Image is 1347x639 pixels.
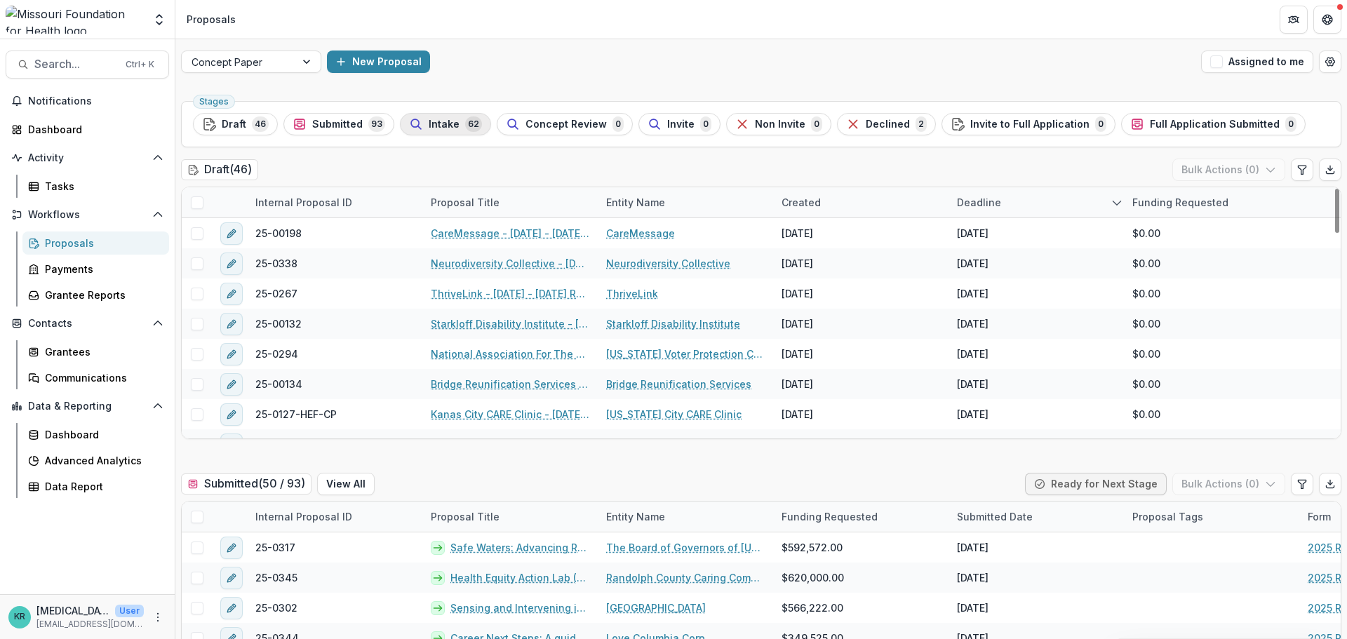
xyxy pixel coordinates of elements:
button: edit [220,373,243,396]
button: Edit table settings [1291,473,1313,495]
a: Dashboard [6,118,169,141]
span: 0 [811,116,822,132]
div: [DATE] [957,347,989,361]
div: Deadline [949,187,1124,217]
button: Non Invite0 [726,113,831,135]
div: Submitted Date [949,509,1041,524]
button: edit [220,343,243,365]
button: More [149,609,166,626]
img: Missouri Foundation for Health logo [6,6,144,34]
div: Proposal Tags [1124,509,1212,524]
span: $592,572.00 [782,540,843,555]
div: Proposal Title [422,195,508,210]
div: Proposal Title [422,187,598,217]
span: Activity [28,152,147,164]
button: edit [220,222,243,245]
div: Internal Proposal ID [247,187,422,217]
a: [US_STATE] City CARE Clinic [606,407,742,422]
a: Neurodiversity Collective - [DATE] - [DATE] Request for Concept Papers [431,256,589,271]
a: Data Report [22,475,169,498]
a: Advanced Analytics [22,449,169,472]
span: Stages [199,97,229,107]
button: Assigned to me [1201,51,1313,73]
button: Edit table settings [1291,159,1313,181]
span: Non Invite [755,119,805,130]
button: edit [220,313,243,335]
div: Entity Name [598,502,773,532]
span: Invite to Full Application [970,119,1090,130]
a: Safe Waters: Advancing Rural Health Equity through Water Safety Access [450,540,589,555]
a: Starkloff Disability Institute [606,316,740,331]
a: ThriveLink [606,286,658,301]
button: View All [317,473,375,495]
a: Sensing and Intervening in Real-Time for Climate Change, Inequity, and Health Conditions [450,600,589,615]
a: Neurodiversity Collective [606,256,730,271]
a: National Association For The Advancement Of Colored People - [DATE] - [DATE] Request for Concept ... [431,347,589,361]
span: 25-0317 [255,540,295,555]
a: Grantees [22,340,169,363]
button: Export table data [1319,473,1341,495]
a: [GEOGRAPHIC_DATA] [606,600,706,615]
span: 25-0338 [255,256,297,271]
div: Dashboard [45,427,158,442]
svg: sorted descending [1111,197,1122,208]
button: edit [220,283,243,305]
span: 25-0294 [255,347,298,361]
div: [DATE] [782,286,813,301]
div: Entity Name [598,187,773,217]
span: Declined [866,119,910,130]
div: [DATE] [957,377,989,391]
span: 2 [916,116,927,132]
button: Open Activity [6,147,169,169]
span: 0 [700,116,711,132]
span: 25-0319 [255,437,295,452]
div: Tasks [45,179,158,194]
span: 0 [612,116,624,132]
button: Partners [1280,6,1308,34]
div: Advanced Analytics [45,453,158,468]
button: Intake62 [400,113,491,135]
div: Kyra Robinson [14,612,25,621]
div: Submitted Date [949,502,1124,532]
button: edit [220,597,243,619]
nav: breadcrumb [181,9,241,29]
div: [DATE] [957,540,989,555]
div: Grantees [45,344,158,359]
div: Dashboard [28,122,158,137]
div: [DATE] [957,437,989,452]
div: Payments [45,262,158,276]
a: [US_STATE] Voter Protection Coalition [606,347,765,361]
span: Full Application Submitted [1150,119,1280,130]
a: The Board of Governors of [US_STATE][GEOGRAPHIC_DATA] [606,540,765,555]
span: $0.00 [1132,377,1160,391]
span: $0.00 [1132,407,1160,422]
a: New Nonprofit - [DATE] - [DATE] Request for Concept Papers [431,437,589,452]
div: Internal Proposal ID [247,195,361,210]
button: Open entity switcher [149,6,169,34]
a: CareMessage - [DATE] - [DATE] Request for Concept Papers [431,226,589,241]
div: Funding Requested [773,502,949,532]
span: $0.00 [1132,347,1160,361]
button: Ready for Next Stage [1025,473,1167,495]
div: Entity Name [598,195,673,210]
button: Full Application Submitted0 [1121,113,1306,135]
span: $0.00 [1132,256,1160,271]
button: Bulk Actions (0) [1172,159,1285,181]
span: 25-00132 [255,316,302,331]
span: 46 [252,116,269,132]
a: Tasks [22,175,169,198]
span: $620,000.00 [782,570,844,585]
div: [DATE] [957,407,989,422]
div: Entity Name [598,509,673,524]
span: 25-0127-HEF-CP [255,407,337,422]
div: [DATE] [782,316,813,331]
div: Proposals [187,12,236,27]
div: [DATE] [957,600,989,615]
span: Search... [34,58,117,71]
button: Draft46 [193,113,278,135]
